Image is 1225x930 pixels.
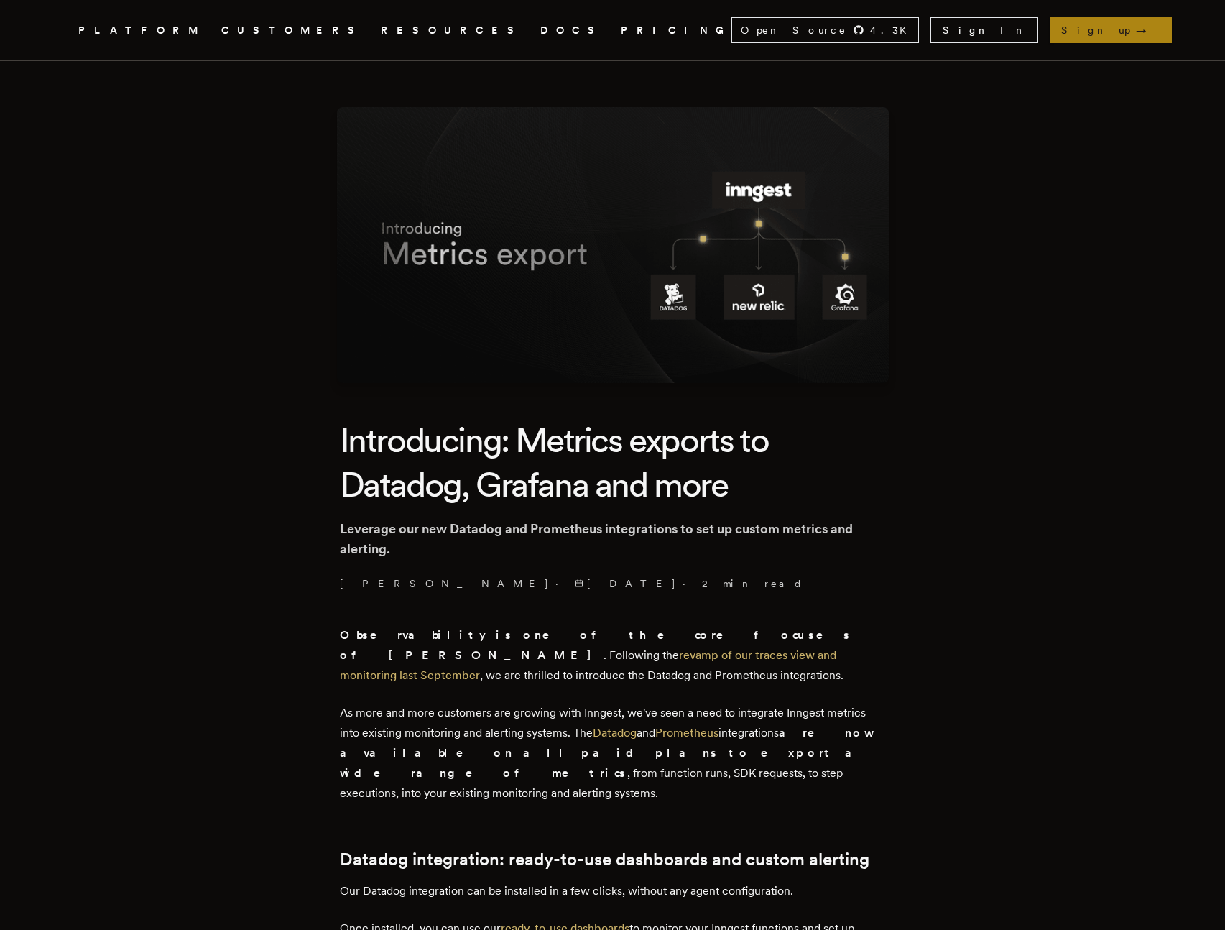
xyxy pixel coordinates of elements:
p: As more and more customers are growing with Inngest, we've seen a need to integrate Inngest metri... [340,703,886,804]
a: PRICING [621,22,731,40]
a: DOCS [540,22,604,40]
span: [DATE] [575,576,677,591]
p: Our Datadog integration can be installed in a few clicks, without any agent configuration. [340,881,886,901]
button: PLATFORM [78,22,204,40]
h2: Datadog integration: ready-to-use dashboards and custom alerting [340,850,886,870]
a: Sign up [1050,17,1172,43]
p: · · [340,576,886,591]
p: Leverage our new Datadog and Prometheus integrations to set up custom metrics and alerting. [340,519,886,559]
img: Featured image for Introducing: Metrics exports to Datadog, Grafana and more blog post [337,107,889,383]
span: 4.3 K [870,23,915,37]
a: revamp of our traces view and monitoring last September [340,648,836,682]
span: → [1136,23,1160,37]
p: . Following the , we are thrilled to introduce the Datadog and Prometheus integrations. [340,625,886,686]
h1: Introducing: Metrics exports to Datadog, Grafana and more [340,418,886,507]
span: 2 min read [702,576,803,591]
a: CUSTOMERS [221,22,364,40]
span: Open Source [741,23,847,37]
strong: are now available on all paid plans to export a wide range of metrics [340,726,869,780]
button: RESOURCES [381,22,523,40]
a: Prometheus [655,726,718,740]
a: [PERSON_NAME] [340,576,550,591]
a: Datadog [593,726,637,740]
a: Sign In [930,17,1038,43]
strong: Observability is one of the core focuses of [PERSON_NAME] [340,628,851,662]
